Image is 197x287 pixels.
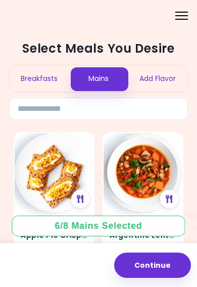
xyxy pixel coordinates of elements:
[71,190,89,208] div: See Meal Plan
[69,65,128,92] div: Mains
[128,65,187,92] div: Add Flavor
[160,190,178,208] div: See Meal Plan
[10,65,69,92] div: Breakfasts
[9,40,188,57] h2: Select Meals You Desire
[47,220,150,232] div: 6 / 8 Mains Selected
[114,253,191,278] button: Continue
